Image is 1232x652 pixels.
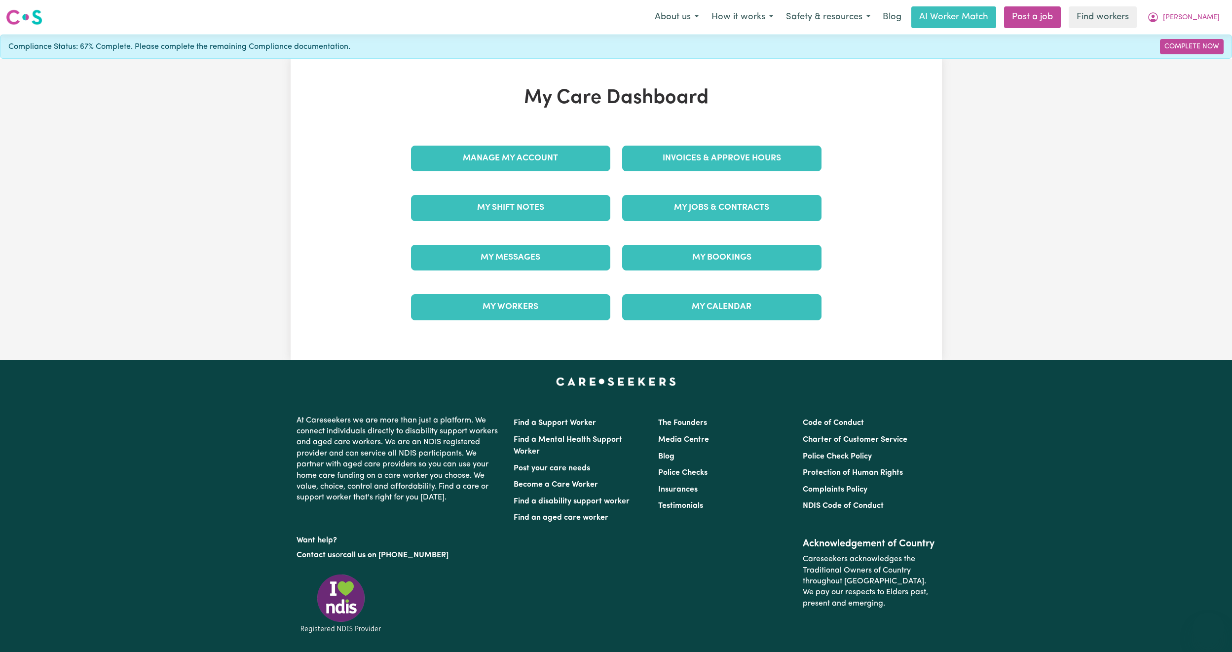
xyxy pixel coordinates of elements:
[514,498,630,505] a: Find a disability support worker
[803,469,903,477] a: Protection of Human Rights
[803,436,907,444] a: Charter of Customer Service
[297,531,502,546] p: Want help?
[411,294,610,320] a: My Workers
[803,550,935,613] p: Careseekers acknowledges the Traditional Owners of Country throughout [GEOGRAPHIC_DATA]. We pay o...
[622,195,821,221] a: My Jobs & Contracts
[803,419,864,427] a: Code of Conduct
[1141,7,1226,28] button: My Account
[622,146,821,171] a: Invoices & Approve Hours
[514,419,596,427] a: Find a Support Worker
[622,245,821,270] a: My Bookings
[658,436,709,444] a: Media Centre
[411,195,610,221] a: My Shift Notes
[622,294,821,320] a: My Calendar
[803,486,867,494] a: Complaints Policy
[411,245,610,270] a: My Messages
[911,6,996,28] a: AI Worker Match
[877,6,907,28] a: Blog
[297,411,502,507] p: At Careseekers we are more than just a platform. We connect individuals directly to disability su...
[648,7,705,28] button: About us
[6,6,42,29] a: Careseekers logo
[658,419,707,427] a: The Founders
[405,86,827,110] h1: My Care Dashboard
[6,8,42,26] img: Careseekers logo
[1004,6,1061,28] a: Post a job
[803,502,884,510] a: NDIS Code of Conduct
[297,546,502,565] p: or
[803,538,935,550] h2: Acknowledgement of Country
[8,41,350,53] span: Compliance Status: 67% Complete. Please complete the remaining Compliance documentation.
[658,502,703,510] a: Testimonials
[514,436,622,456] a: Find a Mental Health Support Worker
[803,453,872,460] a: Police Check Policy
[514,464,590,472] a: Post your care needs
[780,7,877,28] button: Safety & resources
[658,469,708,477] a: Police Checks
[297,573,385,634] img: Registered NDIS provider
[1163,12,1220,23] span: [PERSON_NAME]
[297,551,336,559] a: Contact us
[1069,6,1137,28] a: Find workers
[705,7,780,28] button: How it works
[514,481,598,489] a: Become a Care Worker
[411,146,610,171] a: Manage My Account
[556,378,676,385] a: Careseekers home page
[343,551,448,559] a: call us on [PHONE_NUMBER]
[658,453,674,460] a: Blog
[1193,613,1224,644] iframe: Button to launch messaging window, conversation in progress
[514,514,608,522] a: Find an aged care worker
[658,486,698,494] a: Insurances
[1160,39,1224,54] a: Complete Now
